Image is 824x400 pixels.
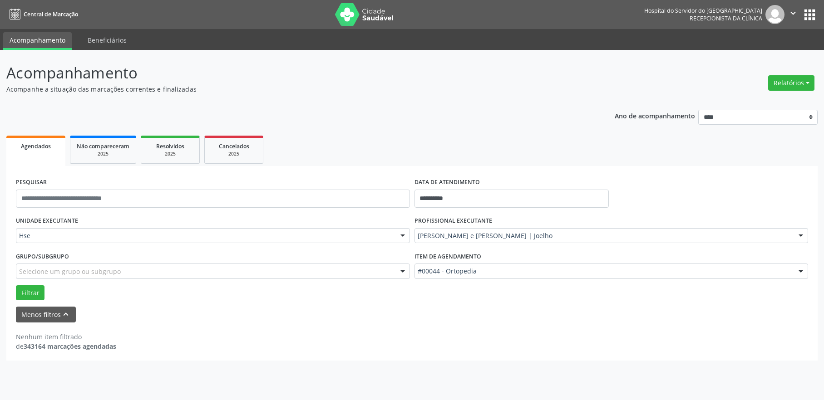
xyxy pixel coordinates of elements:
button:  [785,5,802,24]
p: Ano de acompanhamento [615,110,695,121]
i:  [788,8,798,18]
button: Menos filtroskeyboard_arrow_up [16,307,76,322]
label: UNIDADE EXECUTANTE [16,214,78,228]
div: 2025 [77,151,129,157]
span: Agendados [21,142,51,150]
div: Nenhum item filtrado [16,332,116,341]
span: Central de Marcação [24,10,78,18]
a: Acompanhamento [3,32,72,50]
span: Selecione um grupo ou subgrupo [19,267,121,276]
a: Central de Marcação [6,7,78,22]
a: Beneficiários [81,32,133,48]
label: Grupo/Subgrupo [16,249,69,263]
p: Acompanhe a situação das marcações correntes e finalizadas [6,84,574,94]
span: #00044 - Ortopedia [418,267,790,276]
div: 2025 [211,151,257,157]
label: DATA DE ATENDIMENTO [414,176,480,190]
label: Item de agendamento [414,249,481,263]
button: apps [802,7,818,23]
span: [PERSON_NAME] e [PERSON_NAME] | Joelho [418,231,790,240]
div: Hospital do Servidor do [GEOGRAPHIC_DATA] [644,7,762,15]
strong: 343164 marcações agendadas [24,342,116,351]
button: Relatórios [768,75,814,91]
span: Resolvidos [156,142,184,150]
div: de [16,341,116,351]
div: 2025 [148,151,193,157]
label: PROFISSIONAL EXECUTANTE [414,214,492,228]
p: Acompanhamento [6,62,574,84]
span: Hse [19,231,391,240]
span: Recepcionista da clínica [690,15,762,22]
button: Filtrar [16,285,44,301]
i: keyboard_arrow_up [61,309,71,319]
span: Cancelados [219,142,249,150]
img: img [765,5,785,24]
span: Não compareceram [77,142,129,150]
label: PESQUISAR [16,176,47,190]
